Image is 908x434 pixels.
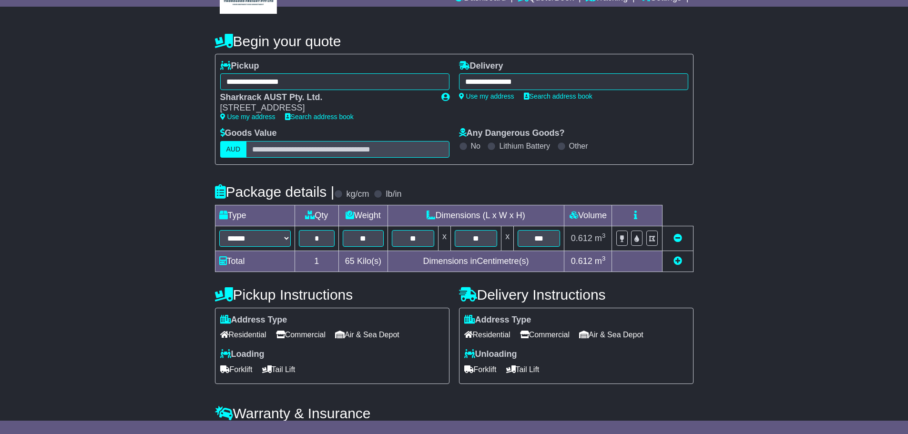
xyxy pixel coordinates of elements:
sup: 3 [602,232,606,239]
span: Forklift [220,362,253,377]
label: Address Type [464,315,531,325]
td: Dimensions in Centimetre(s) [388,251,564,272]
td: Total [215,251,295,272]
h4: Package details | [215,184,335,200]
span: m [595,256,606,266]
td: Weight [339,205,388,226]
sup: 3 [602,255,606,262]
td: Kilo(s) [339,251,388,272]
label: Any Dangerous Goods? [459,128,565,139]
label: lb/in [386,189,401,200]
span: 0.612 [571,233,592,243]
span: Tail Lift [506,362,540,377]
label: Loading [220,349,265,360]
label: Goods Value [220,128,277,139]
label: kg/cm [346,189,369,200]
label: Lithium Battery [499,141,550,151]
label: Unloading [464,349,517,360]
a: Use my address [459,92,514,100]
td: x [501,226,514,251]
label: Address Type [220,315,287,325]
span: m [595,233,606,243]
a: Add new item [673,256,682,266]
a: Search address book [285,113,354,121]
span: Forklift [464,362,497,377]
label: Delivery [459,61,503,71]
span: Residential [220,327,266,342]
h4: Warranty & Insurance [215,405,694,421]
td: Type [215,205,295,226]
span: Commercial [520,327,570,342]
a: Remove this item [673,233,682,243]
td: Qty [295,205,339,226]
td: Volume [564,205,612,226]
h4: Begin your quote [215,33,694,49]
a: Search address book [524,92,592,100]
label: No [471,141,480,151]
td: x [438,226,450,251]
h4: Pickup Instructions [215,287,449,303]
label: Pickup [220,61,259,71]
span: 0.612 [571,256,592,266]
a: Use my address [220,113,275,121]
span: Air & Sea Depot [335,327,399,342]
div: Sharkrack AUST Pty. Ltd. [220,92,432,103]
span: Air & Sea Depot [579,327,643,342]
label: AUD [220,141,247,158]
div: [STREET_ADDRESS] [220,103,432,113]
span: Tail Lift [262,362,296,377]
td: Dimensions (L x W x H) [388,205,564,226]
span: Residential [464,327,510,342]
span: 65 [345,256,355,266]
span: Commercial [276,327,326,342]
h4: Delivery Instructions [459,287,694,303]
label: Other [569,141,588,151]
td: 1 [295,251,339,272]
